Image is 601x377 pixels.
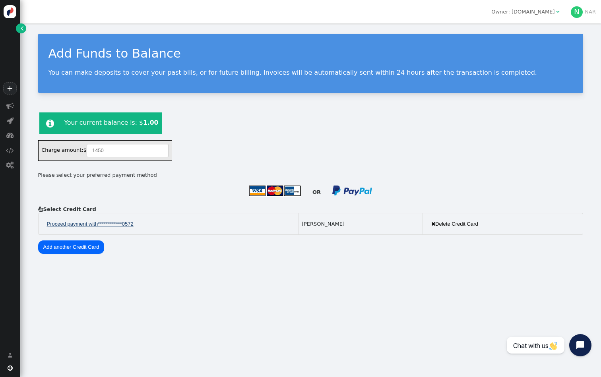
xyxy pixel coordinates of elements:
[332,186,372,196] img: PayPal
[46,119,54,128] span: 
[7,117,14,124] span: 
[3,82,17,95] a: +
[16,23,26,33] a: 
[38,171,583,179] p: Please select your preferred payment method
[426,217,483,231] button: Delete Credit Card
[571,9,596,15] a: NNAR
[4,5,17,18] img: logo-icon.svg
[38,140,172,160] div: $
[491,8,554,16] div: Owner: [DOMAIN_NAME]
[2,349,17,362] a: 
[38,207,43,212] span: 
[556,9,559,14] span: 
[8,352,12,360] span: 
[249,185,301,197] img: cc3.png
[38,240,105,254] button: Add another Credit Card
[431,221,435,226] span: 
[298,213,423,234] td: [PERSON_NAME]
[61,113,161,133] td: Your current balance is: $
[6,131,14,139] span: 
[21,24,23,32] span: 
[571,6,583,18] div: N
[48,69,573,76] p: You can make deposits to cover your past bills, or for future billing. Invoices will be automatic...
[8,365,13,371] span: 
[48,44,573,62] div: Add Funds to Balance
[6,102,14,110] span: 
[143,119,158,126] b: 1.00
[6,147,14,154] span: 
[302,185,331,199] th: OR
[6,161,14,169] span: 
[41,147,83,153] span: Charge amount:
[38,205,583,213] h6: Select Credit Card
